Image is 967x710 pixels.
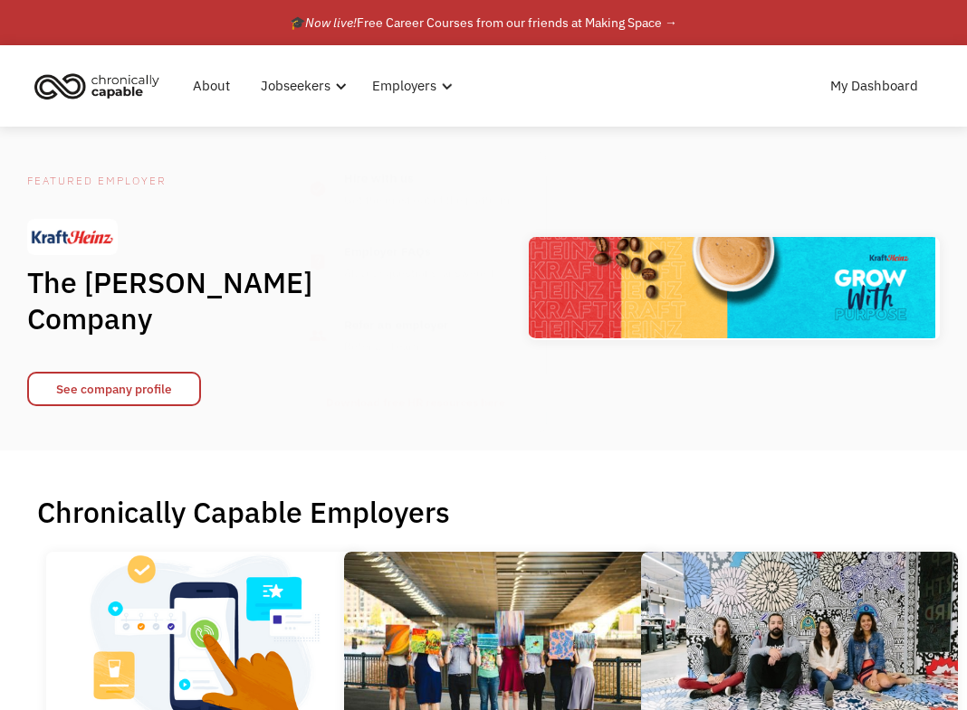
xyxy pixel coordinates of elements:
a: About [182,57,241,115]
nav: Employers [285,144,546,431]
div: Get the most out of the platform [344,190,510,210]
div: Refer and earn [344,336,419,356]
div: live_help [309,252,327,272]
a: My Dashboard [819,57,929,115]
a: See company profile [27,372,201,406]
div: Employer FAQs [344,241,431,261]
a: Download free HR resources here [302,390,530,416]
div: check_circle_outline [309,179,327,199]
div: Refer an employer [344,316,448,336]
div: All your questions, answered [344,263,493,283]
a: check_circle_outlineHire with usGet the most out of the platform [285,152,546,225]
h1: The [PERSON_NAME] Company [27,264,438,336]
img: Chronically Capable logo [29,66,165,106]
div: Download free HR resources here [326,393,505,412]
div: Jobseekers [261,75,330,97]
a: peopleRefer an employerRefer and earn [285,299,546,373]
a: home [29,66,173,106]
div: 🎓 Free Career Courses from our friends at Making Space → [290,12,677,33]
div: Employers [372,75,436,97]
div: Employers [361,57,458,115]
h1: Chronically Capable Employers [37,494,929,530]
div: Hire with us [344,168,414,188]
div: Jobseekers [250,57,352,115]
div: Featured Employer [27,170,438,192]
div: people [309,326,327,346]
em: Now live! [305,14,357,31]
a: live_helpEmployer FAQsAll your questions, answered [285,225,546,298]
